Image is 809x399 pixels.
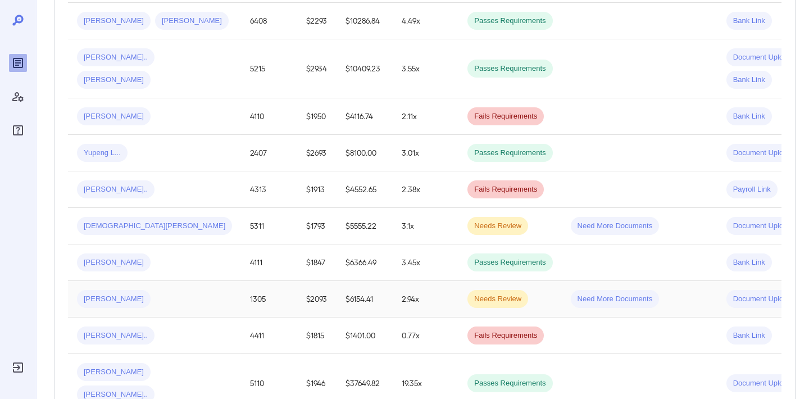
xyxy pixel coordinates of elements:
[467,221,528,232] span: Needs Review
[467,16,552,26] span: Passes Requirements
[77,111,151,122] span: [PERSON_NAME]
[9,88,27,106] div: Manage Users
[77,294,151,305] span: [PERSON_NAME]
[393,281,458,318] td: 2.94x
[77,75,151,85] span: [PERSON_NAME]
[77,330,154,341] span: [PERSON_NAME]..
[467,378,552,389] span: Passes Requirements
[337,244,393,281] td: $6366.49
[297,318,337,354] td: $1815
[9,54,27,72] div: Reports
[726,294,798,305] span: Document Upload
[337,208,393,244] td: $5555.22
[337,135,393,171] td: $8100.00
[393,39,458,98] td: 3.55x
[297,39,337,98] td: $2934
[726,378,798,389] span: Document Upload
[467,64,552,74] span: Passes Requirements
[337,318,393,354] td: $1401.00
[241,171,297,208] td: 4313
[241,3,297,39] td: 6408
[297,98,337,135] td: $1950
[467,184,544,195] span: Fails Requirements
[467,294,528,305] span: Needs Review
[241,208,297,244] td: 5311
[241,98,297,135] td: 4110
[77,221,232,232] span: [DEMOGRAPHIC_DATA][PERSON_NAME]
[9,359,27,377] div: Log Out
[467,257,552,268] span: Passes Requirements
[726,52,798,63] span: Document Upload
[726,75,772,85] span: Bank Link
[297,244,337,281] td: $1847
[241,281,297,318] td: 1305
[155,16,229,26] span: [PERSON_NAME]
[726,16,772,26] span: Bank Link
[337,98,393,135] td: $4116.74
[77,367,151,378] span: [PERSON_NAME]
[467,148,552,158] span: Passes Requirements
[393,318,458,354] td: 0.77x
[467,111,544,122] span: Fails Requirements
[337,171,393,208] td: $4552.65
[393,171,458,208] td: 2.38x
[77,16,151,26] span: [PERSON_NAME]
[393,244,458,281] td: 3.45x
[77,184,154,195] span: [PERSON_NAME]..
[467,330,544,341] span: Fails Requirements
[726,111,772,122] span: Bank Link
[241,135,297,171] td: 2407
[726,257,772,268] span: Bank Link
[241,244,297,281] td: 4111
[726,148,798,158] span: Document Upload
[393,135,458,171] td: 3.01x
[393,208,458,244] td: 3.1x
[571,294,660,305] span: Need More Documents
[393,98,458,135] td: 2.11x
[297,208,337,244] td: $1793
[337,39,393,98] td: $10409.23
[241,318,297,354] td: 4411
[393,3,458,39] td: 4.49x
[77,148,128,158] span: Yupeng L...
[77,257,151,268] span: [PERSON_NAME]
[297,3,337,39] td: $2293
[571,221,660,232] span: Need More Documents
[337,281,393,318] td: $6154.41
[241,39,297,98] td: 5215
[9,121,27,139] div: FAQ
[726,221,798,232] span: Document Upload
[337,3,393,39] td: $10286.84
[297,135,337,171] td: $2693
[726,184,778,195] span: Payroll Link
[297,171,337,208] td: $1913
[297,281,337,318] td: $2093
[77,52,154,63] span: [PERSON_NAME]..
[726,330,772,341] span: Bank Link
